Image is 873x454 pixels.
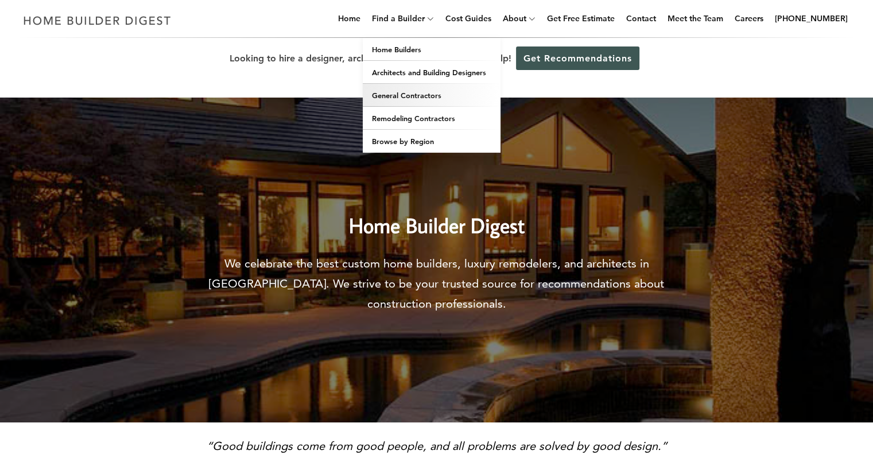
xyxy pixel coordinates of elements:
a: Remodeling Contractors [363,107,500,130]
a: Browse by Region [363,130,500,153]
a: Home Builders [363,38,500,61]
a: Get Recommendations [516,46,639,70]
p: We celebrate the best custom home builders, luxury remodelers, and architects in [GEOGRAPHIC_DATA... [193,254,681,314]
img: Home Builder Digest [18,9,176,32]
a: General Contractors [363,84,500,107]
a: Architects and Building Designers [363,61,500,84]
h2: Home Builder Digest [193,189,681,241]
em: “Good buildings come from good people, and all problems are solved by good design.” [207,439,667,453]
